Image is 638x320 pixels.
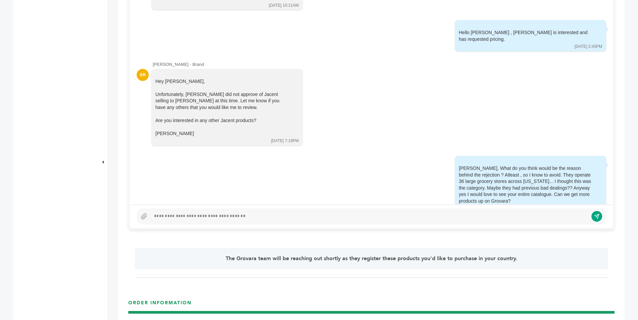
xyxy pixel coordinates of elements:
p: The Grovara team will be reaching out shortly as they register these products you'd like to purch... [154,254,589,262]
div: [DATE] 10:11AM [269,3,299,8]
div: SR [137,69,149,81]
div: [PERSON_NAME], What do you think would be the reason behind the rejection ? Atleast , so I know t... [459,165,593,205]
div: [DATE] 7:19PM [271,138,299,144]
div: Hello [PERSON_NAME] , [PERSON_NAME] is interested and has requested pricing. [459,29,593,42]
div: [PERSON_NAME] [155,130,289,137]
h3: ORDER INFORMATION [128,300,615,311]
div: Hey [PERSON_NAME], Unfortunately, [PERSON_NAME] did not approve of Jacent selling to [PERSON_NAME... [155,78,289,137]
div: [PERSON_NAME] - Brand [153,62,606,68]
div: [DATE] 2:43PM [575,44,602,49]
